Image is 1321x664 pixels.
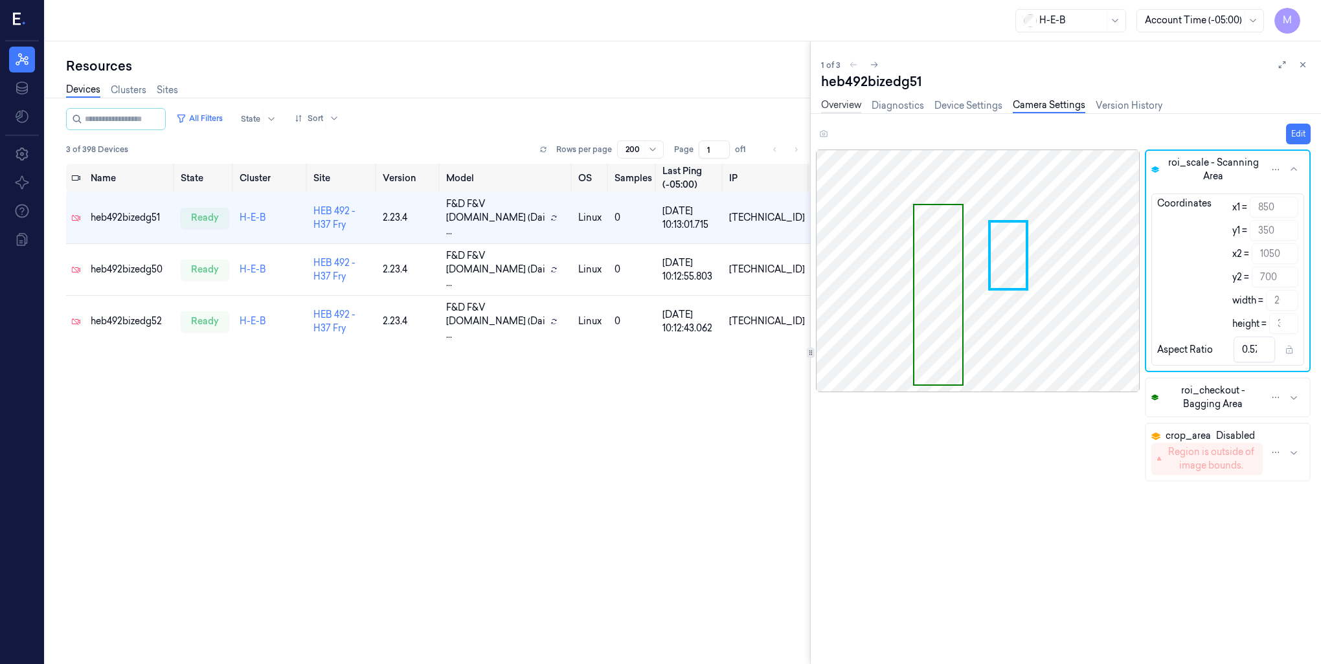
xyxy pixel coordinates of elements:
[1157,197,1212,334] div: Coordinates
[240,263,266,275] a: H-E-B
[662,256,719,283] div: [DATE] 10:12:55.803
[657,164,724,192] th: Last Ping (-05:00)
[729,263,805,276] div: [TECHNICAL_ID]
[1164,156,1263,183] span: roi_scale - Scanning Area
[66,57,810,75] div: Resources
[66,144,128,155] span: 3 of 398 Devices
[662,308,719,335] div: [DATE] 10:12:43.062
[181,311,229,332] div: ready
[1146,194,1309,366] div: roi_scale - Scanning Area
[91,263,170,276] div: heb492bizedg50
[383,263,436,276] div: 2.23.4
[1166,429,1211,443] span: crop_area
[1286,124,1311,144] button: Edit
[91,211,170,225] div: heb492bizedg51
[821,72,1311,91] div: heb492bizedg51
[1146,424,1309,480] button: crop_areaDisabledRegion is outside of image bounds.
[615,315,652,328] div: 0
[1013,98,1085,113] a: Camera Settings
[171,108,228,129] button: All Filters
[175,164,234,192] th: State
[1096,99,1162,113] a: Version History
[441,164,573,192] th: Model
[578,211,604,225] p: linux
[821,60,841,71] span: 1 of 3
[234,164,308,192] th: Cluster
[1146,151,1309,188] button: roi_scale - Scanning Area
[1232,271,1249,284] label: y2 =
[91,315,170,328] div: heb492bizedg52
[157,83,178,97] a: Sites
[662,205,719,232] div: [DATE] 10:13:01.715
[573,164,609,192] th: OS
[240,212,266,223] a: H-E-B
[446,249,545,290] span: F&D F&V [DOMAIN_NAME] (Dai ...
[383,211,436,225] div: 2.23.4
[308,164,378,192] th: Site
[578,315,604,328] p: linux
[1232,224,1247,238] label: y1 =
[729,315,805,328] div: [TECHNICAL_ID]
[821,98,861,113] a: Overview
[1232,294,1263,307] label: width =
[1157,343,1213,357] div: Aspect Ratio
[1146,379,1309,416] button: roi_checkout - Bagging Area
[735,144,756,155] span: of 1
[181,208,229,228] div: ready
[181,260,229,280] div: ready
[1151,429,1263,443] div: Disabled
[615,211,652,225] div: 0
[729,211,805,225] div: [TECHNICAL_ID]
[615,263,652,276] div: 0
[1164,445,1258,472] div: Region is outside of image bounds.
[872,99,924,113] a: Diagnostics
[446,197,545,238] span: F&D F&V [DOMAIN_NAME] (Dai ...
[578,263,604,276] p: linux
[66,83,100,98] a: Devices
[378,164,441,192] th: Version
[556,144,612,155] p: Rows per page
[240,315,266,327] a: H-E-B
[766,140,805,159] nav: pagination
[609,164,657,192] th: Samples
[1232,247,1249,261] label: x2 =
[446,301,545,342] span: F&D F&V [DOMAIN_NAME] (Dai ...
[1232,201,1247,214] label: x1 =
[1274,8,1300,34] button: M
[674,144,694,155] span: Page
[313,257,356,282] a: HEB 492 - H37 Fry
[1164,384,1263,411] span: roi_checkout - Bagging Area
[313,309,356,334] a: HEB 492 - H37 Fry
[313,205,356,230] a: HEB 492 - H37 Fry
[85,164,175,192] th: Name
[111,83,146,97] a: Clusters
[934,99,1002,113] a: Device Settings
[724,164,810,192] th: IP
[1232,317,1267,331] label: height =
[383,315,436,328] div: 2.23.4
